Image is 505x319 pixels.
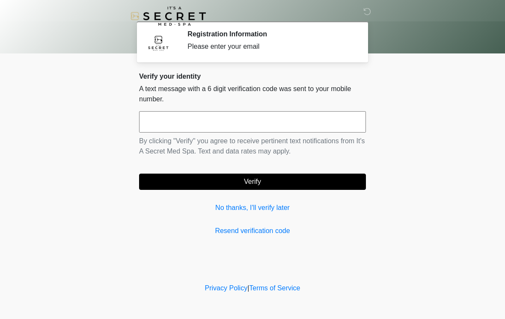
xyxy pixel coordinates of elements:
img: Agent Avatar [146,30,171,56]
h2: Verify your identity [139,72,366,80]
button: Verify [139,174,366,190]
div: Please enter your email [187,41,353,52]
img: It's A Secret Med Spa Logo [131,6,206,26]
p: By clicking "Verify" you agree to receive pertinent text notifications from It's A Secret Med Spa... [139,136,366,157]
a: No thanks, I'll verify later [139,203,366,213]
a: Resend verification code [139,226,366,236]
p: A text message with a 6 digit verification code was sent to your mobile number. [139,84,366,104]
h2: Registration Information [187,30,353,38]
a: Terms of Service [249,284,300,292]
a: Privacy Policy [205,284,248,292]
a: | [247,284,249,292]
